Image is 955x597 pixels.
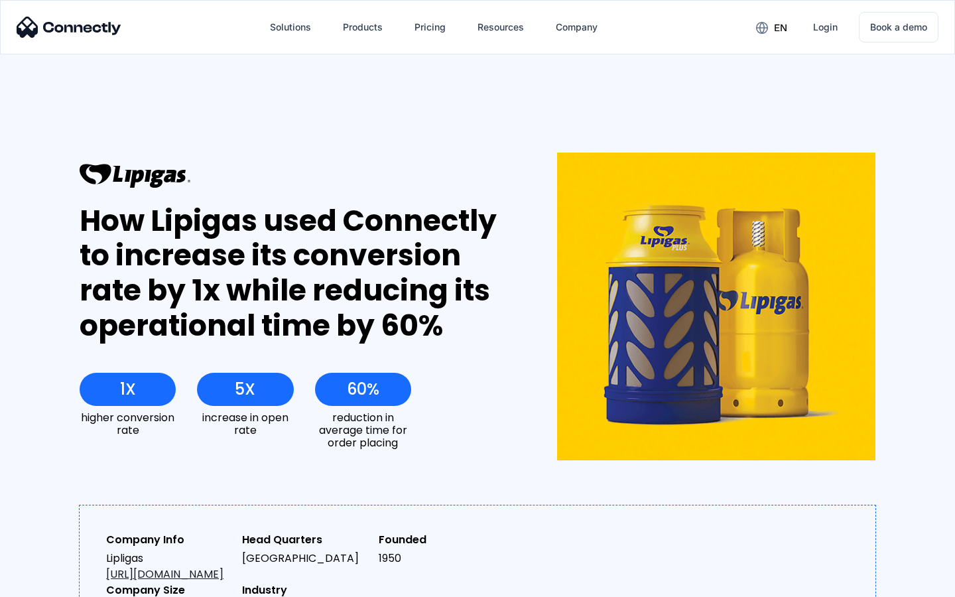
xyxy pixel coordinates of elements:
img: Connectly Logo [17,17,121,38]
div: 1950 [379,551,504,566]
div: Head Quarters [242,532,367,548]
div: 1X [120,380,136,399]
a: [URL][DOMAIN_NAME] [106,566,223,582]
div: 5X [235,380,255,399]
div: Company [556,18,598,36]
a: Book a demo [859,12,938,42]
div: Login [813,18,838,36]
div: Resources [477,18,524,36]
div: en [774,19,787,37]
a: Login [802,11,848,43]
div: Products [343,18,383,36]
aside: Language selected: English [13,574,80,592]
div: 60% [347,380,379,399]
div: [GEOGRAPHIC_DATA] [242,551,367,566]
div: higher conversion rate [80,411,176,436]
div: Founded [379,532,504,548]
a: Pricing [404,11,456,43]
div: increase in open rate [197,411,293,436]
div: Solutions [270,18,311,36]
div: Lipligas [106,551,231,582]
div: Pricing [414,18,446,36]
div: Company Info [106,532,231,548]
ul: Language list [27,574,80,592]
div: reduction in average time for order placing [315,411,411,450]
div: How Lipigas used Connectly to increase its conversion rate by 1x while reducing its operational t... [80,204,509,344]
